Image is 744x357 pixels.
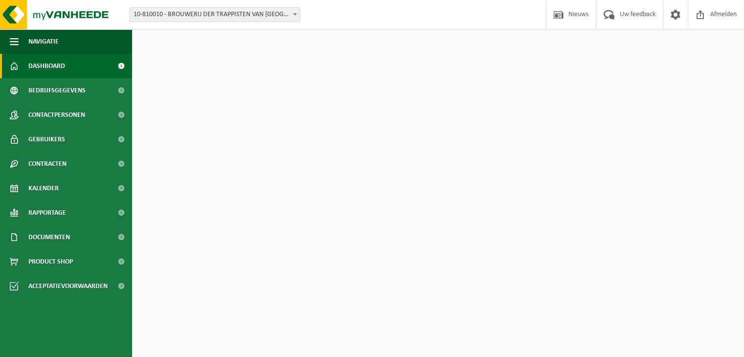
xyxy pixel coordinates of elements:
span: Dashboard [28,54,65,78]
span: Bedrijfsgegevens [28,78,86,103]
span: Gebruikers [28,127,65,152]
span: Documenten [28,225,70,249]
span: Product Shop [28,249,73,274]
span: Kalender [28,176,59,201]
span: Contactpersonen [28,103,85,127]
span: 10-810010 - BROUWERIJ DER TRAPPISTEN VAN WESTMALLE - WESTMALLE [130,8,300,22]
span: Acceptatievoorwaarden [28,274,108,298]
span: Contracten [28,152,67,176]
span: 10-810010 - BROUWERIJ DER TRAPPISTEN VAN WESTMALLE - WESTMALLE [129,7,300,22]
span: Rapportage [28,201,66,225]
span: Navigatie [28,29,59,54]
